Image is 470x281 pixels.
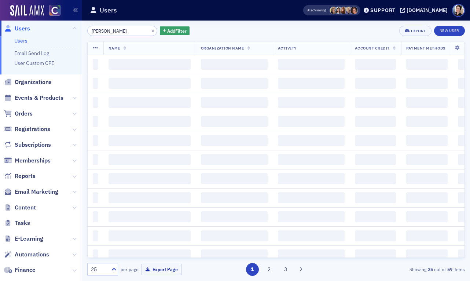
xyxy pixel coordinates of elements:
span: ‌ [406,173,448,184]
span: ‌ [93,59,98,70]
button: 1 [246,263,259,276]
span: ‌ [355,249,396,260]
span: ‌ [355,116,396,127]
a: Users [14,37,27,44]
span: ‌ [278,97,345,108]
a: Memberships [4,157,51,165]
span: Reports [15,172,36,180]
span: ‌ [355,78,396,89]
span: ‌ [93,249,98,260]
div: Support [370,7,396,14]
span: ‌ [93,116,98,127]
span: ‌ [355,230,396,241]
span: ‌ [406,97,448,108]
button: Export Page [141,264,182,275]
span: ‌ [201,173,268,184]
span: Activity [278,45,297,51]
span: ‌ [406,78,448,89]
span: Subscriptions [15,141,51,149]
a: Orders [4,110,33,118]
span: ‌ [355,192,396,203]
span: ‌ [93,192,98,203]
a: User Custom CPE [14,60,54,66]
span: ‌ [278,249,345,260]
span: ‌ [201,211,268,222]
span: ‌ [201,135,268,146]
span: ‌ [406,59,448,70]
span: Registrations [15,125,50,133]
span: ‌ [93,78,98,89]
span: ‌ [278,154,345,165]
span: ‌ [278,78,345,89]
span: ‌ [109,154,191,165]
div: Also [307,8,314,12]
span: ‌ [201,59,268,70]
span: ‌ [109,116,191,127]
a: Users [4,25,30,33]
div: Showing out of items [344,266,465,273]
span: ‌ [406,116,448,127]
a: New User [434,26,465,36]
span: Organizations [15,78,52,86]
a: Tasks [4,219,30,227]
span: ‌ [278,116,345,127]
button: Export [399,26,431,36]
span: ‌ [93,154,98,165]
span: ‌ [278,192,345,203]
span: Stacy Svendsen [335,7,342,14]
a: Registrations [4,125,50,133]
button: × [150,27,156,34]
span: ‌ [278,135,345,146]
span: ‌ [109,173,191,184]
span: ‌ [201,78,268,89]
span: ‌ [201,192,268,203]
div: 25 [91,266,107,273]
span: Sheila Duggan [340,7,348,14]
span: Email Marketing [15,188,58,196]
span: ‌ [278,211,345,222]
span: Tasks [15,219,30,227]
span: ‌ [278,173,345,184]
img: SailAMX [49,5,60,16]
span: ‌ [93,173,98,184]
span: ‌ [355,154,396,165]
span: Events & Products [15,94,63,102]
strong: 59 [446,266,454,273]
img: SailAMX [10,5,44,17]
span: ‌ [93,97,98,108]
span: ‌ [406,192,448,203]
span: Content [15,204,36,212]
input: Search… [87,26,157,36]
span: ‌ [278,59,345,70]
span: Katie Foo [350,7,358,14]
span: ‌ [109,230,191,241]
span: Orders [15,110,33,118]
a: Content [4,204,36,212]
span: ‌ [201,154,268,165]
a: Automations [4,251,49,259]
span: ‌ [109,59,191,70]
span: ‌ [355,135,396,146]
span: Organization Name [201,45,244,51]
span: ‌ [355,59,396,70]
button: 2 [262,263,275,276]
span: Memberships [15,157,51,165]
a: View Homepage [44,5,60,17]
a: Organizations [4,78,52,86]
span: ‌ [93,135,98,146]
span: ‌ [109,97,191,108]
span: Name [109,45,120,51]
span: ‌ [201,230,268,241]
span: ‌ [278,230,345,241]
span: ‌ [355,211,396,222]
a: Subscriptions [4,141,51,149]
label: per page [121,266,139,273]
button: AddFilter [160,26,190,36]
span: E-Learning [15,235,43,243]
span: Lauren Standiford [330,7,337,14]
span: ‌ [93,211,98,222]
span: Alicia Gelinas [345,7,353,14]
span: Add Filter [167,28,187,34]
span: Account Credit [355,45,390,51]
